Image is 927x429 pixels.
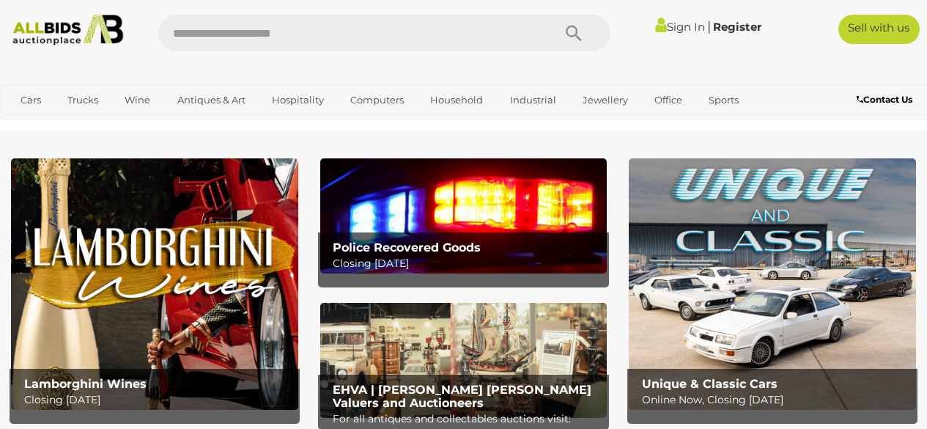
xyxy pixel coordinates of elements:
a: Unique & Classic Cars Unique & Classic Cars Online Now, Closing [DATE] [629,158,916,410]
button: Search [537,15,610,51]
p: Closing [DATE] [333,254,601,273]
img: Unique & Classic Cars [629,158,916,410]
a: Household [421,88,492,112]
a: [GEOGRAPHIC_DATA] [11,112,134,136]
b: EHVA | [PERSON_NAME] [PERSON_NAME] Valuers and Auctioneers [333,383,591,410]
a: Register [713,20,761,34]
b: Police Recovered Goods [333,241,481,254]
p: Online Now, Closing [DATE] [642,391,910,409]
a: Sell with us [838,15,920,44]
b: Lamborghini Wines [24,377,147,391]
b: Contact Us [857,94,912,105]
a: Sign In [655,20,705,34]
p: Closing [DATE] [24,391,292,409]
a: Antiques & Art [168,88,255,112]
a: Industrial [501,88,566,112]
a: Wine [115,88,160,112]
a: EHVA | Evans Hastings Valuers and Auctioneers EHVA | [PERSON_NAME] [PERSON_NAME] Valuers and Auct... [320,303,607,418]
a: Computers [341,88,413,112]
img: EHVA | Evans Hastings Valuers and Auctioneers [320,303,607,418]
a: Sports [699,88,748,112]
a: Cars [11,88,51,112]
a: Police Recovered Goods Police Recovered Goods Closing [DATE] [320,158,607,274]
img: Allbids.com.au [7,15,129,45]
b: Unique & Classic Cars [642,377,778,391]
a: Office [645,88,692,112]
a: Jewellery [573,88,638,112]
img: Lamborghini Wines [11,158,298,410]
a: Hospitality [262,88,333,112]
span: | [707,18,711,34]
a: Lamborghini Wines Lamborghini Wines Closing [DATE] [11,158,298,410]
a: Contact Us [857,92,916,108]
img: Police Recovered Goods [320,158,607,274]
a: Trucks [58,88,108,112]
